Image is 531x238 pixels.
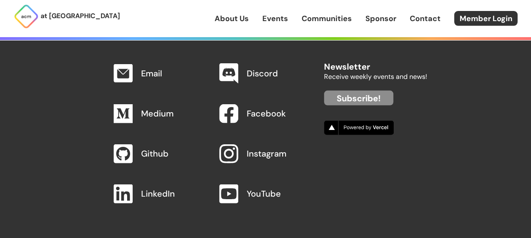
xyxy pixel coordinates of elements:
img: Facebook [219,104,238,123]
a: Subscribe! [324,91,393,105]
a: Github [141,148,169,159]
img: Discord [219,63,238,84]
a: Instagram [247,148,286,159]
a: YouTube [247,188,281,199]
img: Github [114,144,133,163]
img: YouTube [219,184,238,203]
a: Communities [302,13,352,24]
img: Vercel [324,121,394,135]
a: Medium [141,108,174,119]
a: at [GEOGRAPHIC_DATA] [14,4,120,29]
a: About Us [215,13,249,24]
h2: Newsletter [324,54,427,71]
a: Email [141,68,162,79]
a: Contact [410,13,441,24]
img: Email [114,64,133,83]
a: Sponsor [365,13,396,24]
a: Events [262,13,288,24]
a: LinkedIn [141,188,175,199]
p: at [GEOGRAPHIC_DATA] [41,11,120,22]
img: ACM Logo [14,4,39,29]
img: Instagram [219,144,238,163]
a: Facebook [247,108,286,119]
p: Receive weekly events and news! [324,71,427,82]
a: Member Login [454,11,517,26]
img: LinkedIn [114,184,133,203]
a: Discord [247,68,278,79]
img: Medium [114,104,133,123]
